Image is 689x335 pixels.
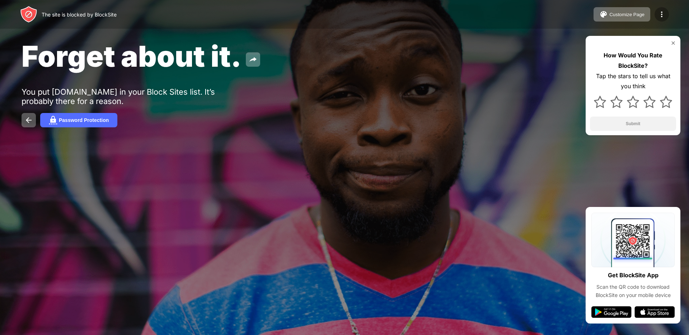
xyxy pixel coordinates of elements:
[657,10,666,19] img: menu-icon.svg
[22,39,242,74] span: Forget about it.
[249,55,257,64] img: share.svg
[591,283,675,299] div: Scan the QR code to download BlockSite on your mobile device
[24,116,33,124] img: back.svg
[20,6,37,23] img: header-logo.svg
[42,11,117,18] div: The site is blocked by BlockSite
[627,96,639,108] img: star.svg
[594,7,650,22] button: Customize Page
[591,306,632,318] img: google-play.svg
[590,50,676,71] div: How Would You Rate BlockSite?
[670,40,676,46] img: rate-us-close.svg
[643,96,656,108] img: star.svg
[591,213,675,267] img: qrcode.svg
[40,113,117,127] button: Password Protection
[59,117,109,123] div: Password Protection
[610,96,623,108] img: star.svg
[660,96,672,108] img: star.svg
[49,116,57,124] img: password.svg
[594,96,606,108] img: star.svg
[609,12,645,17] div: Customize Page
[608,270,658,280] div: Get BlockSite App
[634,306,675,318] img: app-store.svg
[599,10,608,19] img: pallet.svg
[22,87,243,106] div: You put [DOMAIN_NAME] in your Block Sites list. It’s probably there for a reason.
[590,71,676,92] div: Tap the stars to tell us what you think
[590,117,676,131] button: Submit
